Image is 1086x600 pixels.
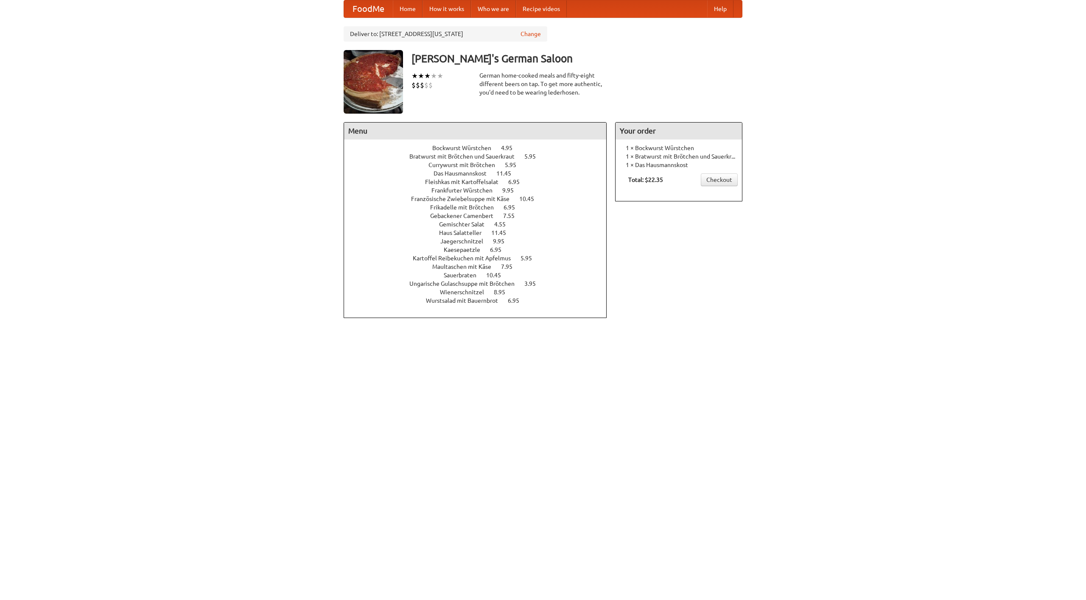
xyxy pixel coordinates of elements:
a: Französische Zwiebelsuppe mit Käse 10.45 [411,195,550,202]
span: Frikadelle mit Brötchen [430,204,502,211]
a: Fleishkas mit Kartoffelsalat 6.95 [425,179,535,185]
span: Ungarische Gulaschsuppe mit Brötchen [409,280,523,287]
span: Das Hausmannskost [434,170,495,177]
div: Deliver to: [STREET_ADDRESS][US_STATE] [344,26,547,42]
span: Haus Salatteller [439,229,490,236]
span: Kaesepaetzle [444,246,489,253]
a: Kartoffel Reibekuchen mit Apfelmus 5.95 [413,255,548,262]
span: Frankfurter Würstchen [431,187,501,194]
a: Checkout [701,173,738,186]
span: Wienerschnitzel [440,289,493,296]
li: $ [420,81,424,90]
li: $ [424,81,428,90]
div: German home-cooked meals and fifty-eight different beers on tap. To get more authentic, you'd nee... [479,71,607,97]
a: Change [521,30,541,38]
a: Haus Salatteller 11.45 [439,229,522,236]
a: Jaegerschnitzel 9.95 [440,238,520,245]
span: 6.95 [490,246,510,253]
span: 9.95 [502,187,522,194]
span: 10.45 [486,272,509,279]
a: Bockwurst Würstchen 4.95 [432,145,528,151]
a: Frikadelle mit Brötchen 6.95 [430,204,531,211]
span: Maultaschen mit Käse [432,263,500,270]
a: Wurstsalad mit Bauernbrot 6.95 [426,297,535,304]
li: ★ [411,71,418,81]
a: Maultaschen mit Käse 7.95 [432,263,528,270]
span: 6.95 [504,204,523,211]
a: FoodMe [344,0,393,17]
a: Who we are [471,0,516,17]
span: Gebackener Camenbert [430,212,502,219]
h3: [PERSON_NAME]'s German Saloon [411,50,742,67]
a: Kaesepaetzle 6.95 [444,246,517,253]
span: 10.45 [519,195,543,202]
b: Total: $22.35 [628,176,663,183]
li: $ [416,81,420,90]
a: Gebackener Camenbert 7.55 [430,212,530,219]
a: Das Hausmannskost 11.45 [434,170,527,177]
img: angular.jpg [344,50,403,114]
a: Ungarische Gulaschsuppe mit Brötchen 3.95 [409,280,551,287]
li: ★ [424,71,431,81]
a: Recipe videos [516,0,567,17]
a: Gemischter Salat 4.55 [439,221,521,228]
span: 5.95 [521,255,540,262]
li: 1 × Bockwurst Würstchen [620,144,738,152]
li: $ [428,81,433,90]
span: Wurstsalad mit Bauernbrot [426,297,507,304]
li: $ [411,81,416,90]
span: Sauerbraten [444,272,485,279]
li: ★ [437,71,443,81]
span: 11.45 [491,229,515,236]
a: Frankfurter Würstchen 9.95 [431,187,529,194]
span: 4.95 [501,145,521,151]
a: Bratwurst mit Brötchen und Sauerkraut 5.95 [409,153,551,160]
span: Bratwurst mit Brötchen und Sauerkraut [409,153,523,160]
span: Gemischter Salat [439,221,493,228]
li: ★ [418,71,424,81]
li: ★ [431,71,437,81]
a: Currywurst mit Brötchen 5.95 [428,162,532,168]
span: Fleishkas mit Kartoffelsalat [425,179,507,185]
span: 5.95 [524,153,544,160]
a: How it works [423,0,471,17]
span: 9.95 [493,238,513,245]
span: 6.95 [508,179,528,185]
h4: Your order [616,123,742,140]
span: 7.95 [501,263,521,270]
a: Wienerschnitzel 8.95 [440,289,521,296]
span: Französische Zwiebelsuppe mit Käse [411,195,518,202]
li: 1 × Bratwurst mit Brötchen und Sauerkraut [620,152,738,161]
span: Jaegerschnitzel [440,238,492,245]
span: 5.95 [505,162,525,168]
span: 7.55 [503,212,523,219]
li: 1 × Das Hausmannskost [620,161,738,169]
span: Currywurst mit Brötchen [428,162,504,168]
span: 3.95 [524,280,544,287]
span: Kartoffel Reibekuchen mit Apfelmus [413,255,519,262]
span: 11.45 [496,170,520,177]
a: Help [707,0,733,17]
span: 4.55 [494,221,514,228]
span: 8.95 [494,289,514,296]
h4: Menu [344,123,606,140]
a: Home [393,0,423,17]
span: 6.95 [508,297,528,304]
a: Sauerbraten 10.45 [444,272,517,279]
span: Bockwurst Würstchen [432,145,500,151]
